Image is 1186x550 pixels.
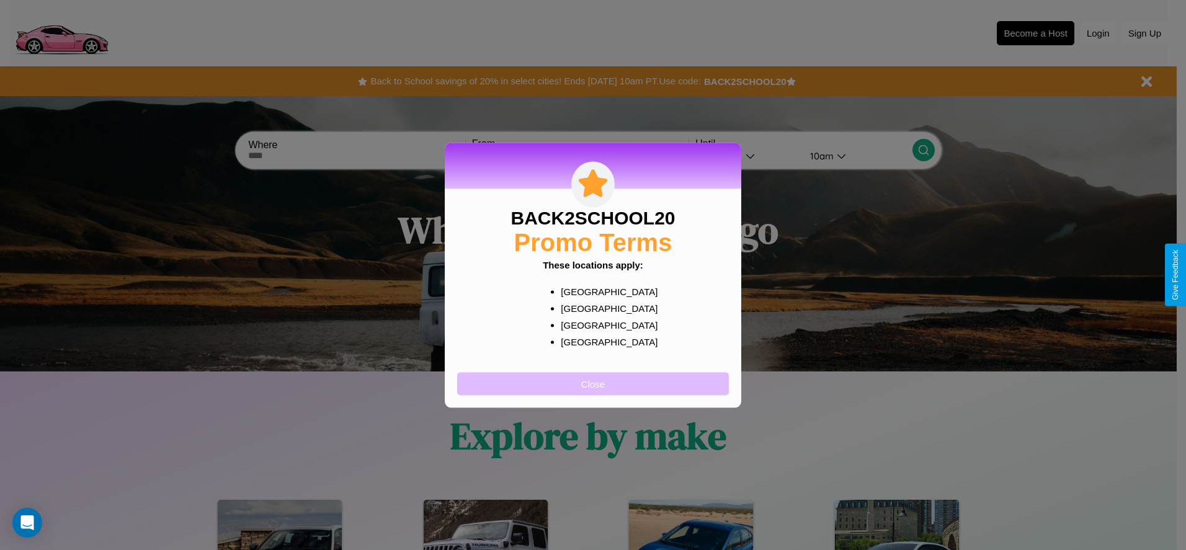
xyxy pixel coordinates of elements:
b: These locations apply: [543,259,643,270]
h2: Promo Terms [514,228,672,256]
p: [GEOGRAPHIC_DATA] [561,283,649,299]
h3: BACK2SCHOOL20 [511,207,675,228]
button: Close [457,372,729,395]
div: Give Feedback [1171,250,1180,300]
div: Open Intercom Messenger [12,508,42,538]
p: [GEOGRAPHIC_DATA] [561,333,649,350]
p: [GEOGRAPHIC_DATA] [561,299,649,316]
p: [GEOGRAPHIC_DATA] [561,316,649,333]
